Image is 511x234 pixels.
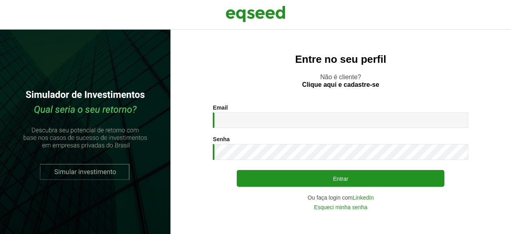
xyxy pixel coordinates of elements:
label: Senha [213,136,230,142]
a: Esqueci minha senha [314,204,367,210]
button: Entrar [237,170,444,187]
label: Email [213,105,228,110]
img: EqSeed Logo [226,4,285,24]
a: Clique aqui e cadastre-se [302,82,379,88]
p: Não é cliente? [186,73,495,88]
h2: Entre no seu perfil [186,54,495,65]
div: Ou faça login com [213,195,468,200]
a: LinkedIn [353,195,374,200]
